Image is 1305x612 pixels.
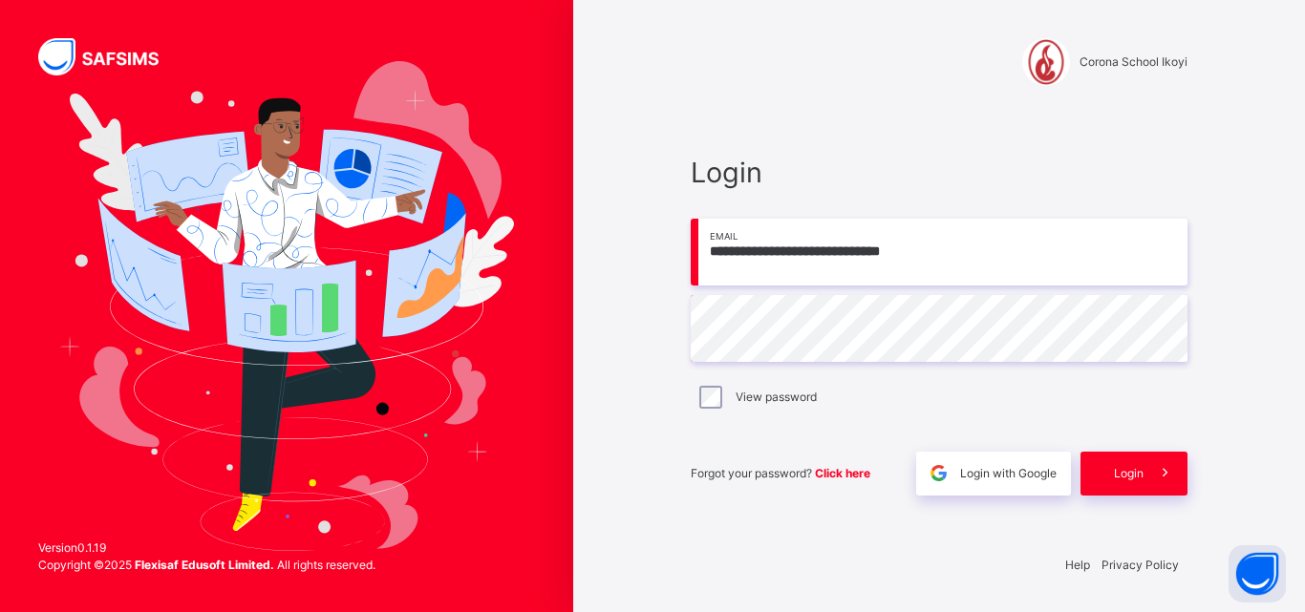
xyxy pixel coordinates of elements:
[928,462,950,484] img: google.396cfc9801f0270233282035f929180a.svg
[1229,545,1286,602] button: Open asap
[1065,558,1090,572] a: Help
[59,61,514,550] img: Hero Image
[38,558,375,572] span: Copyright © 2025 All rights reserved.
[736,389,817,406] label: View password
[1080,53,1187,71] span: Corona School Ikoyi
[1114,465,1144,482] span: Login
[38,539,375,557] span: Version 0.1.19
[691,466,870,480] span: Forgot your password?
[815,466,870,480] a: Click here
[38,38,182,75] img: SAFSIMS Logo
[135,558,274,572] strong: Flexisaf Edusoft Limited.
[691,152,1187,193] span: Login
[960,465,1057,482] span: Login with Google
[1102,558,1179,572] a: Privacy Policy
